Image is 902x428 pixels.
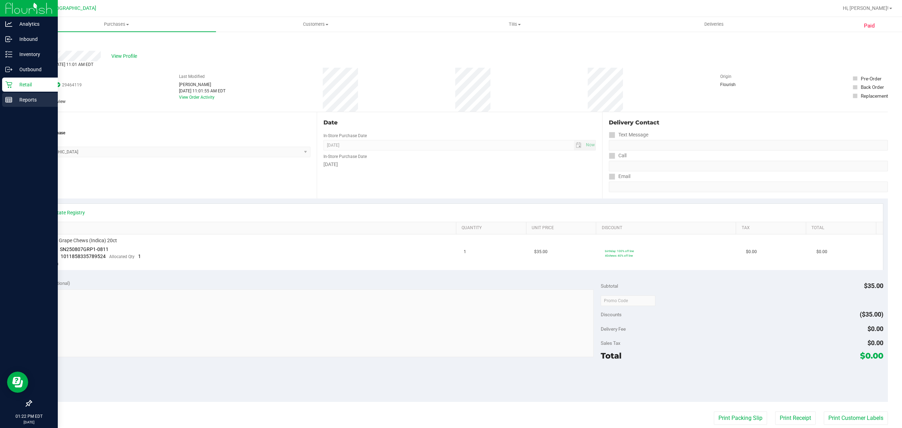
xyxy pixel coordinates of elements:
[720,73,731,80] label: Origin
[5,36,12,43] inline-svg: Inbound
[31,62,93,67] span: Completed [DATE] 11:01 AM EDT
[816,249,827,255] span: $0.00
[60,246,109,252] span: SN250807GRP1-0811
[464,249,466,255] span: 1
[3,413,55,420] p: 01:22 PM EDT
[12,80,55,89] p: Retail
[714,411,767,425] button: Print Packing Slip
[534,249,548,255] span: $35.00
[695,21,733,27] span: Deliveries
[609,130,648,140] label: Text Message
[602,225,734,231] a: Discount
[601,326,626,332] span: Delivery Fee
[860,311,883,318] span: ($35.00)
[614,17,814,32] a: Deliveries
[811,225,873,231] a: Total
[12,50,55,59] p: Inventory
[5,96,12,103] inline-svg: Reports
[864,282,883,289] span: $35.00
[601,295,655,306] input: Promo Code
[3,420,55,425] p: [DATE]
[609,161,888,171] input: Format: (999) 999-9999
[861,92,888,99] div: Replacement
[609,151,626,161] label: Call
[609,171,630,182] label: Email
[48,5,96,11] span: [GEOGRAPHIC_DATA]
[12,35,55,43] p: Inbound
[109,254,135,259] span: Allocated Qty
[742,225,803,231] a: Tax
[7,372,28,393] iframe: Resource center
[864,22,875,30] span: Paid
[323,133,367,139] label: In-Store Purchase Date
[415,17,614,32] a: Tills
[41,237,117,244] span: HT 5mg Grape Chews (Indica) 20ct
[601,340,620,346] span: Sales Tax
[111,53,140,60] span: View Profile
[179,81,225,88] div: [PERSON_NAME]
[62,82,82,88] span: 29464119
[179,88,225,94] div: [DATE] 11:01:55 AM EDT
[42,225,453,231] a: SKU
[843,5,889,11] span: Hi, [PERSON_NAME]!
[609,140,888,151] input: Format: (999) 999-9999
[605,249,634,253] span: birthday: 100% off line
[860,351,883,361] span: $0.00
[775,411,816,425] button: Print Receipt
[605,254,633,257] span: 40chews: 40% off line
[12,96,55,104] p: Reports
[323,118,596,127] div: Date
[323,153,367,160] label: In-Store Purchase Date
[179,95,215,100] a: View Order Activity
[17,21,216,27] span: Purchases
[824,411,888,425] button: Print Customer Labels
[867,325,883,332] span: $0.00
[5,51,12,58] inline-svg: Inventory
[720,81,755,88] div: Flourish
[179,73,205,80] label: Last Modified
[601,308,622,321] span: Discounts
[5,81,12,88] inline-svg: Retail
[216,17,415,32] a: Customers
[5,66,12,73] inline-svg: Outbound
[415,21,614,27] span: Tills
[601,283,618,289] span: Subtotal
[323,161,596,168] div: [DATE]
[216,21,415,27] span: Customers
[12,65,55,74] p: Outbound
[462,225,523,231] a: Quantity
[138,253,141,259] span: 1
[861,84,884,91] div: Back Order
[601,351,622,361] span: Total
[12,20,55,28] p: Analytics
[55,81,60,88] span: In Sync
[5,20,12,27] inline-svg: Analytics
[532,225,593,231] a: Unit Price
[746,249,757,255] span: $0.00
[861,75,882,82] div: Pre-Order
[17,17,216,32] a: Purchases
[31,118,310,127] div: Location
[43,209,85,216] a: View State Registry
[61,253,106,259] span: 1011858335789524
[609,118,888,127] div: Delivery Contact
[867,339,883,347] span: $0.00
